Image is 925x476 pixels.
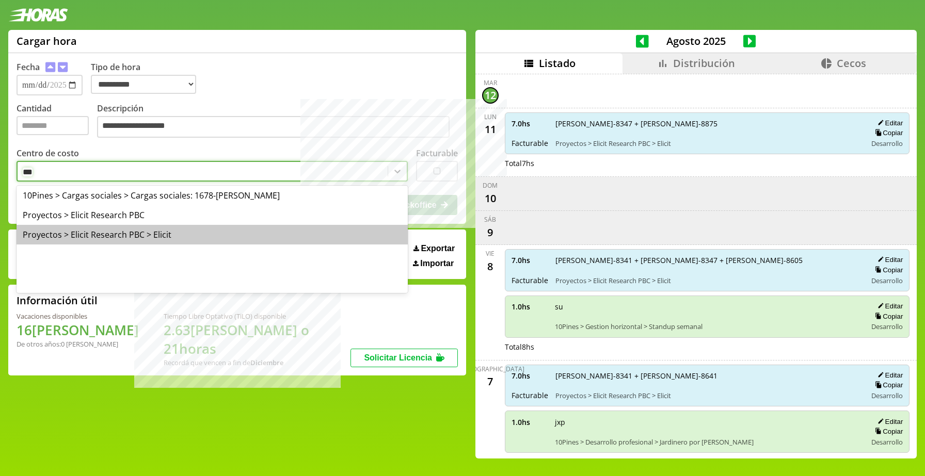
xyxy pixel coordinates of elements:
[874,302,903,310] button: Editar
[410,243,458,254] button: Exportar
[871,322,903,331] span: Desarrollo
[91,75,196,94] select: Tipo de hora
[475,74,917,457] div: scrollable content
[872,427,903,436] button: Copiar
[555,391,860,400] span: Proyectos > Elicit Research PBC > Elicit
[505,457,910,467] div: Total 8 hs
[512,302,548,311] span: 1.0 hs
[420,259,454,268] span: Importar
[17,103,97,140] label: Cantidad
[871,391,903,400] span: Desarrollo
[555,119,860,128] span: [PERSON_NAME]-8347 + [PERSON_NAME]-8875
[17,34,77,48] h1: Cargar hora
[486,249,495,258] div: vie
[484,78,497,87] div: mar
[872,128,903,137] button: Copiar
[872,266,903,274] button: Copiar
[97,103,458,140] label: Descripción
[871,437,903,447] span: Desarrollo
[512,275,548,285] span: Facturable
[872,312,903,321] button: Copiar
[17,147,79,159] label: Centro de costo
[512,371,548,381] span: 7.0 hs
[555,417,860,427] span: jxp
[456,365,524,373] div: [DEMOGRAPHIC_DATA]
[482,121,499,138] div: 11
[512,390,548,400] span: Facturable
[483,181,498,190] div: dom
[17,293,98,307] h2: Información útil
[874,119,903,127] button: Editar
[512,417,548,427] span: 1.0 hs
[17,339,139,349] div: De otros años: 0 [PERSON_NAME]
[555,322,860,331] span: 10Pines > Gestion horizontal > Standup semanal
[482,224,499,240] div: 9
[555,302,860,311] span: su
[871,276,903,285] span: Desarrollo
[164,311,350,321] div: Tiempo Libre Optativo (TiLO) disponible
[505,342,910,352] div: Total 8 hs
[364,353,432,362] span: Solicitar Licencia
[874,371,903,380] button: Editar
[512,255,548,265] span: 7.0 hs
[505,158,910,168] div: Total 7 hs
[8,8,68,22] img: logotipo
[482,258,499,274] div: 8
[512,119,548,128] span: 7.0 hs
[484,215,496,224] div: sáb
[421,244,455,253] span: Exportar
[539,56,576,70] span: Listado
[555,255,860,265] span: [PERSON_NAME]-8341 + [PERSON_NAME]-8347 + [PERSON_NAME]-8605
[17,186,408,205] div: 10Pines > Cargas sociales > Cargas sociales: 1678-[PERSON_NAME]
[673,56,735,70] span: Distribución
[837,56,866,70] span: Cecos
[17,116,89,135] input: Cantidad
[484,112,497,121] div: lun
[555,139,860,148] span: Proyectos > Elicit Research PBC > Elicit
[871,139,903,148] span: Desarrollo
[512,138,548,148] span: Facturable
[416,147,458,159] label: Facturable
[164,321,350,358] h1: 2.63 [PERSON_NAME] o 21 horas
[649,34,743,48] span: Agosto 2025
[872,381,903,389] button: Copiar
[97,116,450,138] textarea: Descripción
[250,358,283,367] b: Diciembre
[555,371,860,381] span: [PERSON_NAME]-8341 + [PERSON_NAME]-8641
[482,190,499,206] div: 10
[17,321,139,339] h1: 16 [PERSON_NAME]
[17,311,139,321] div: Vacaciones disponibles
[482,87,499,104] div: 12
[17,61,40,73] label: Fecha
[555,437,860,447] span: 10Pines > Desarrollo profesional > Jardinero por [PERSON_NAME]
[17,205,408,225] div: Proyectos > Elicit Research PBC
[874,417,903,426] button: Editar
[874,255,903,264] button: Editar
[91,61,204,95] label: Tipo de hora
[164,358,350,367] div: Recordá que vencen a fin de
[17,225,408,244] div: Proyectos > Elicit Research PBC > Elicit
[350,349,458,367] button: Solicitar Licencia
[555,276,860,285] span: Proyectos > Elicit Research PBC > Elicit
[482,373,499,390] div: 7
